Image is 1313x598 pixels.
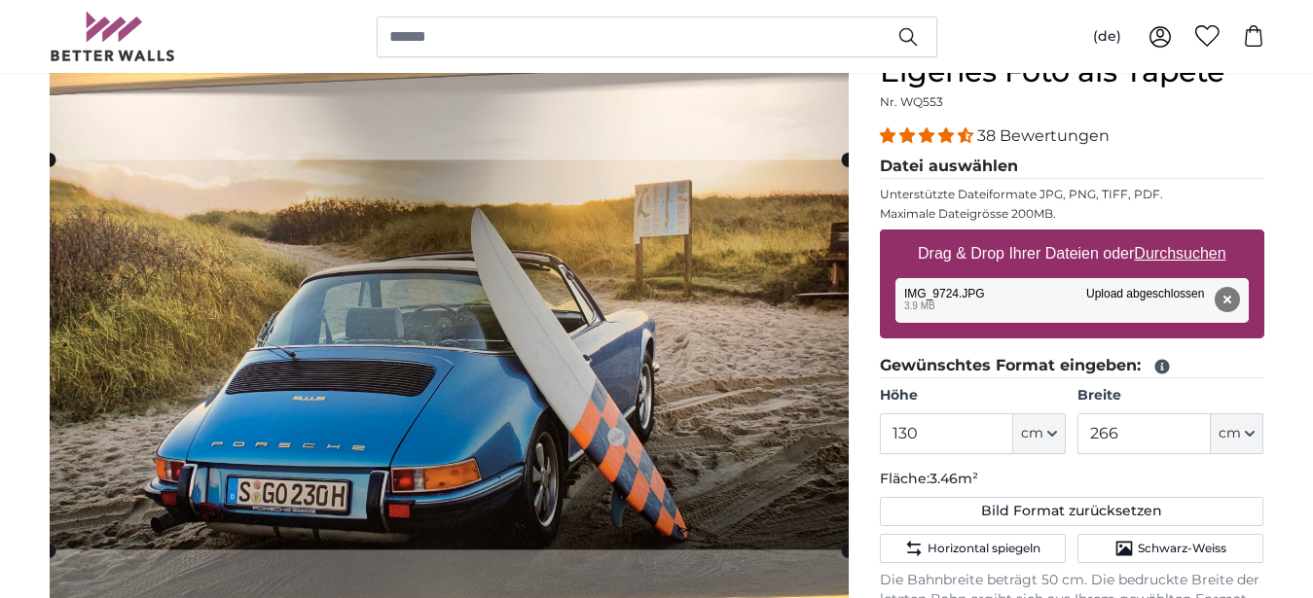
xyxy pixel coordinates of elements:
[1138,541,1226,556] span: Schwarz-Weiss
[880,497,1264,526] button: Bild Format zurücksetzen
[880,534,1066,563] button: Horizontal spiegeln
[880,354,1264,378] legend: Gewünschtes Format eingeben:
[1021,424,1043,443] span: cm
[1077,386,1263,405] label: Breite
[1077,19,1137,54] button: (de)
[880,386,1066,405] label: Höhe
[930,470,978,487] span: 3.46m²
[880,206,1264,222] p: Maximale Dateigrösse 200MB.
[880,126,977,145] span: 4.34 stars
[880,470,1264,489] p: Fläche:
[50,12,176,61] img: Betterwalls
[1134,245,1225,262] u: Durchsuchen
[880,155,1264,179] legend: Datei auswählen
[1013,413,1066,454] button: cm
[1077,534,1263,563] button: Schwarz-Weiss
[1211,413,1263,454] button: cm
[910,234,1234,273] label: Drag & Drop Ihrer Dateien oder
[880,94,943,109] span: Nr. WQ553
[1219,424,1241,443] span: cm
[928,541,1040,556] span: Horizontal spiegeln
[880,187,1264,202] p: Unterstützte Dateiformate JPG, PNG, TIFF, PDF.
[977,126,1110,145] span: 38 Bewertungen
